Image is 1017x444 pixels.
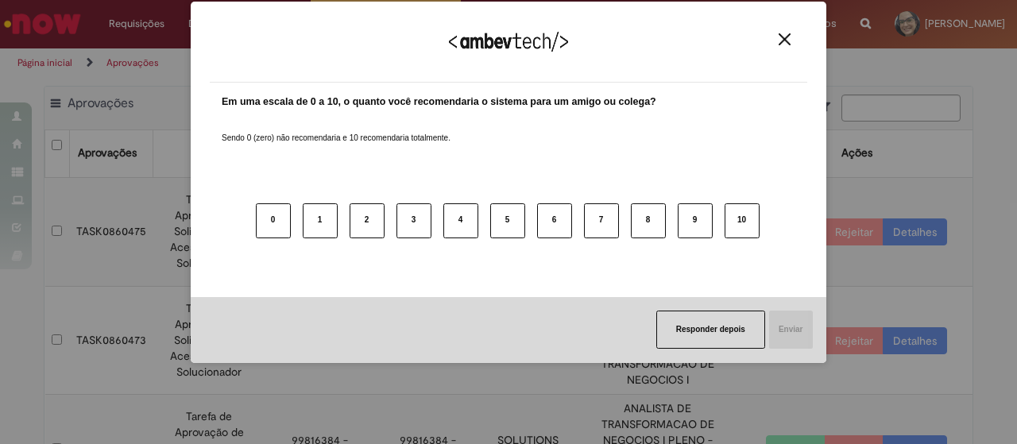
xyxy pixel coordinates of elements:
button: 6 [537,203,572,238]
button: 10 [725,203,760,238]
img: Close [779,33,791,45]
button: 2 [350,203,385,238]
button: Responder depois [656,311,765,349]
button: 8 [631,203,666,238]
label: Sendo 0 (zero) não recomendaria e 10 recomendaria totalmente. [222,114,450,144]
button: Close [774,33,795,46]
button: 0 [256,203,291,238]
label: Em uma escala de 0 a 10, o quanto você recomendaria o sistema para um amigo ou colega? [222,95,656,110]
button: 4 [443,203,478,238]
button: 1 [303,203,338,238]
button: 7 [584,203,619,238]
button: 3 [396,203,431,238]
button: 5 [490,203,525,238]
img: Logo Ambevtech [449,32,568,52]
button: 9 [678,203,713,238]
